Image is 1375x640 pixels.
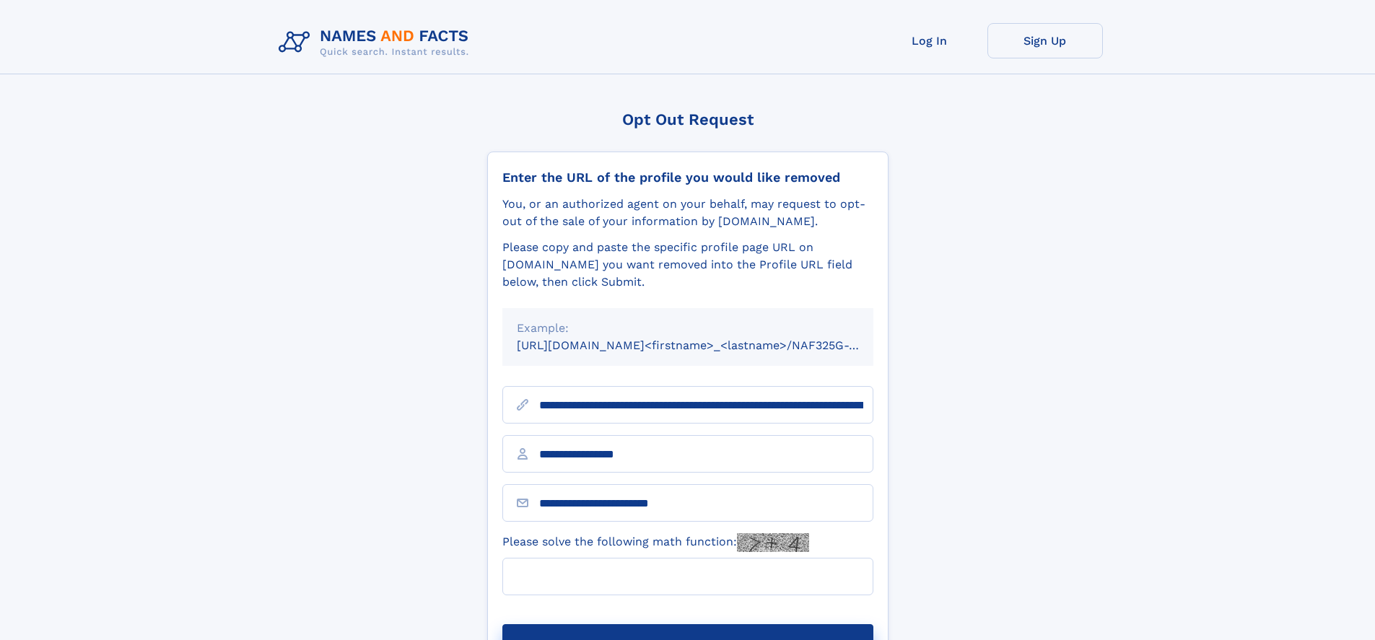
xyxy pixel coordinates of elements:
small: [URL][DOMAIN_NAME]<firstname>_<lastname>/NAF325G-xxxxxxxx [517,338,901,352]
img: Logo Names and Facts [273,23,481,62]
div: Example: [517,320,859,337]
div: Opt Out Request [487,110,889,128]
a: Log In [872,23,987,58]
a: Sign Up [987,23,1103,58]
div: Enter the URL of the profile you would like removed [502,170,873,185]
div: Please copy and paste the specific profile page URL on [DOMAIN_NAME] you want removed into the Pr... [502,239,873,291]
label: Please solve the following math function: [502,533,809,552]
div: You, or an authorized agent on your behalf, may request to opt-out of the sale of your informatio... [502,196,873,230]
